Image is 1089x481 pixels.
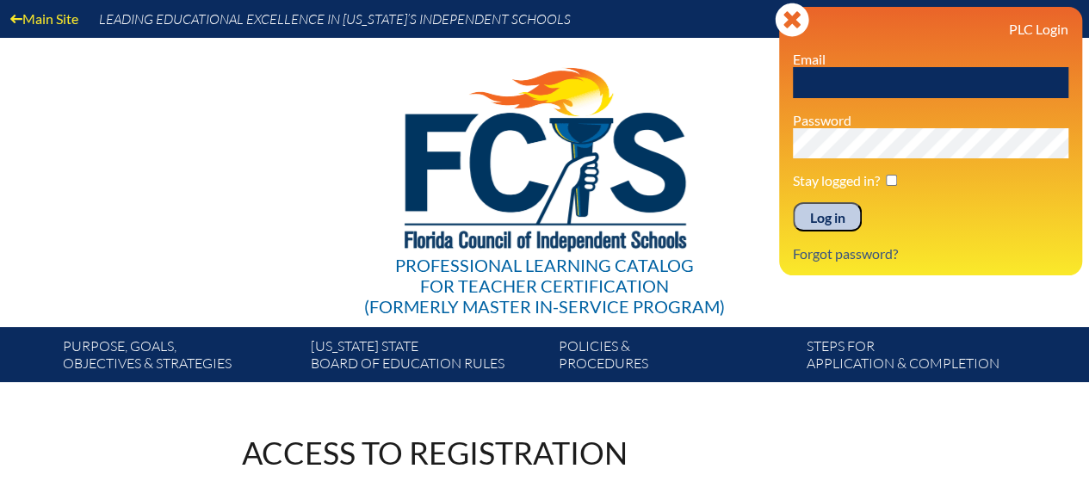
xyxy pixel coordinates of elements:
[793,202,862,231] input: Log in
[800,334,1048,382] a: Steps forapplication & completion
[793,172,880,188] label: Stay logged in?
[786,242,905,265] a: Forgot password?
[367,38,722,273] img: FCISlogo221.eps
[3,7,85,30] a: Main Site
[793,21,1068,37] h3: PLC Login
[420,275,669,296] span: for Teacher Certification
[242,437,628,468] h1: Access to Registration
[552,334,800,382] a: Policies &Procedures
[364,255,725,317] div: Professional Learning Catalog (formerly Master In-service Program)
[793,112,851,128] label: Password
[304,334,552,382] a: [US_STATE] StateBoard of Education rules
[793,51,826,67] label: Email
[56,334,304,382] a: Purpose, goals,objectives & strategies
[775,3,809,37] svg: Close
[357,34,732,320] a: Professional Learning Catalog for Teacher Certification(formerly Master In-service Program)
